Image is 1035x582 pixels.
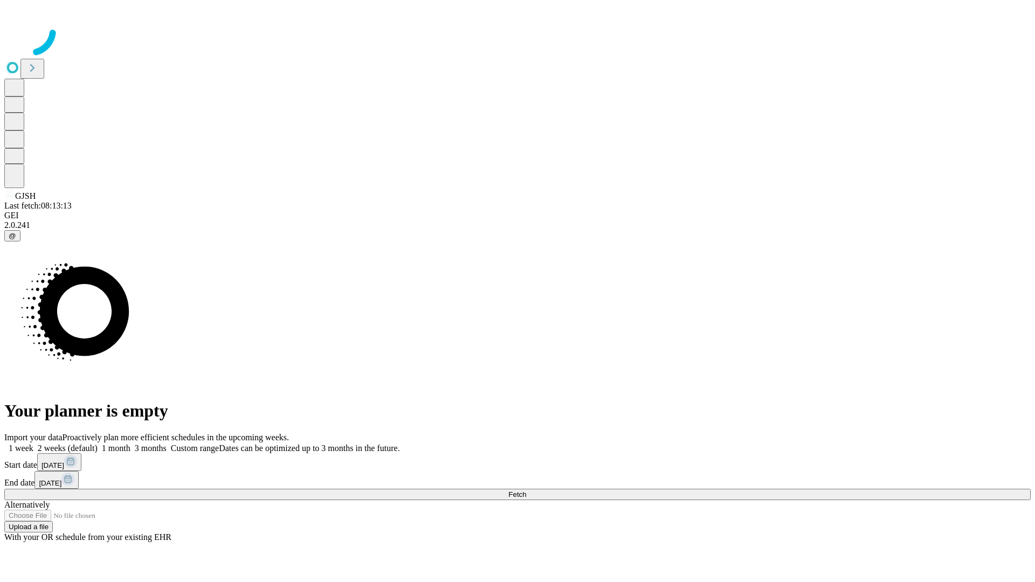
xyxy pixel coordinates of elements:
[63,433,289,442] span: Proactively plan more efficient schedules in the upcoming weeks.
[4,220,1031,230] div: 2.0.241
[9,232,16,240] span: @
[4,401,1031,421] h1: Your planner is empty
[37,453,81,471] button: [DATE]
[171,444,219,453] span: Custom range
[34,471,79,489] button: [DATE]
[135,444,167,453] span: 3 months
[4,453,1031,471] div: Start date
[102,444,130,453] span: 1 month
[508,490,526,498] span: Fetch
[4,532,171,542] span: With your OR schedule from your existing EHR
[4,230,20,241] button: @
[4,489,1031,500] button: Fetch
[42,461,64,469] span: [DATE]
[4,433,63,442] span: Import your data
[15,191,36,200] span: GJSH
[4,471,1031,489] div: End date
[219,444,399,453] span: Dates can be optimized up to 3 months in the future.
[4,500,50,509] span: Alternatively
[4,521,53,532] button: Upload a file
[4,211,1031,220] div: GEI
[4,201,72,210] span: Last fetch: 08:13:13
[38,444,98,453] span: 2 weeks (default)
[39,479,61,487] span: [DATE]
[9,444,33,453] span: 1 week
